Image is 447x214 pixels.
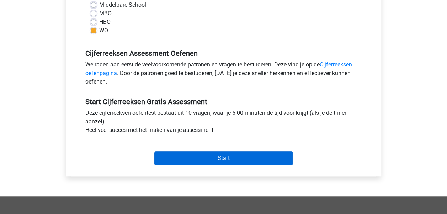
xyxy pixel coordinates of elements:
label: WO [99,26,108,35]
label: MBO [99,9,112,18]
label: HBO [99,18,111,26]
div: Deze cijferreeksen oefentest bestaat uit 10 vragen, waar je 6:00 minuten de tijd voor krijgt (als... [80,109,367,137]
input: Start [154,151,293,165]
h5: Cijferreeksen Assessment Oefenen [85,49,362,58]
div: We raden aan eerst de veelvoorkomende patronen en vragen te bestuderen. Deze vind je op de . Door... [80,60,367,89]
label: Middelbare School [99,1,146,9]
h5: Start Cijferreeksen Gratis Assessment [85,97,362,106]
